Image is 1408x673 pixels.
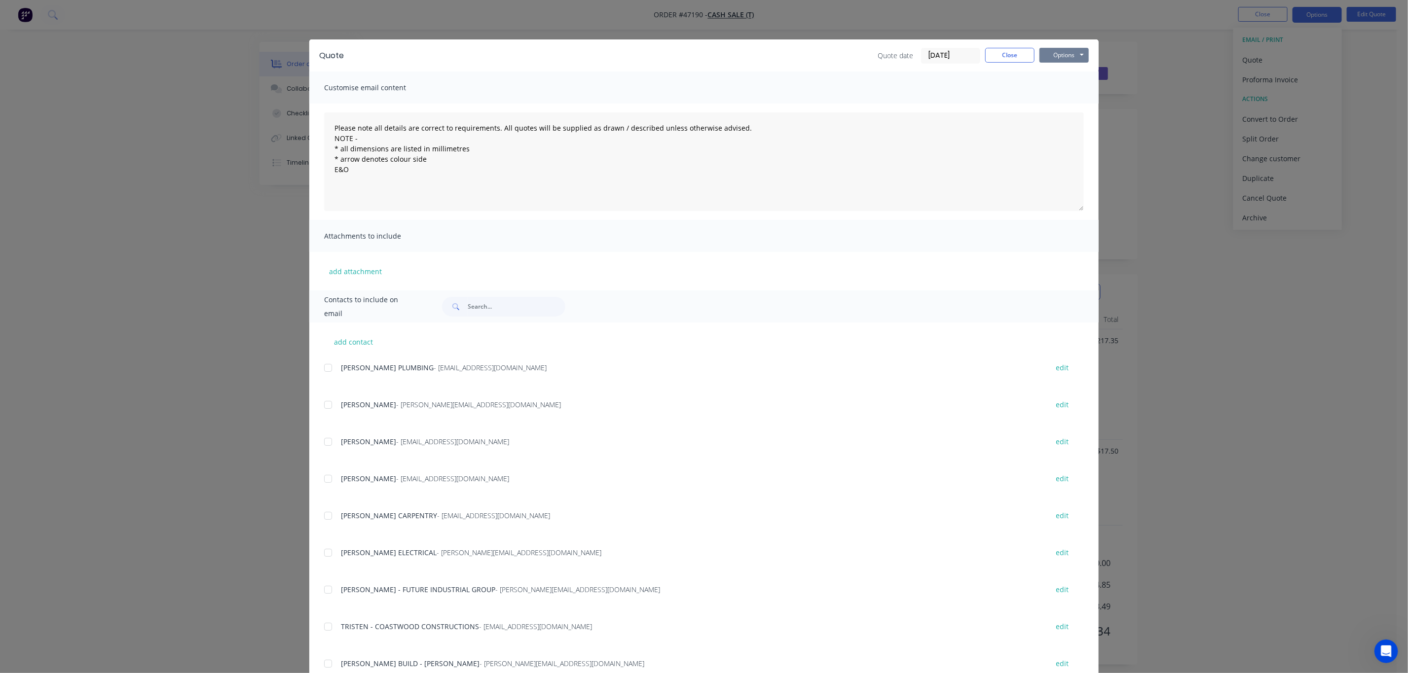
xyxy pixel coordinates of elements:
[1050,398,1075,411] button: edit
[480,659,644,668] span: - [PERSON_NAME][EMAIL_ADDRESS][DOMAIN_NAME]
[437,548,601,557] span: - [PERSON_NAME][EMAIL_ADDRESS][DOMAIN_NAME]
[324,112,1084,211] textarea: Please note all details are correct to requirements. All quotes will be supplied as drawn / descr...
[324,293,417,320] span: Contacts to include on email
[341,511,437,520] span: [PERSON_NAME] CARPENTRY
[479,622,592,631] span: - [EMAIL_ADDRESS][DOMAIN_NAME]
[341,400,396,409] span: [PERSON_NAME]
[1050,546,1075,559] button: edit
[1050,583,1075,596] button: edit
[324,264,387,279] button: add attachment
[1050,472,1075,485] button: edit
[1050,435,1075,448] button: edit
[985,48,1035,63] button: Close
[341,585,495,594] span: [PERSON_NAME] - FUTURE INDUSTRIAL GROUP
[341,363,434,372] span: [PERSON_NAME] PLUMBING
[1050,509,1075,522] button: edit
[495,585,660,594] span: - [PERSON_NAME][EMAIL_ADDRESS][DOMAIN_NAME]
[324,334,383,349] button: add contact
[341,437,396,446] span: [PERSON_NAME]
[341,474,396,483] span: [PERSON_NAME]
[1050,361,1075,374] button: edit
[468,297,565,317] input: Search...
[341,622,479,631] span: TRISTEN - COASTWOOD CONSTRUCTIONS
[1050,620,1075,633] button: edit
[437,511,550,520] span: - [EMAIL_ADDRESS][DOMAIN_NAME]
[1374,639,1398,663] iframe: Intercom live chat
[324,81,433,95] span: Customise email content
[396,437,509,446] span: - [EMAIL_ADDRESS][DOMAIN_NAME]
[1050,657,1075,670] button: edit
[396,474,509,483] span: - [EMAIL_ADDRESS][DOMAIN_NAME]
[341,659,480,668] span: [PERSON_NAME] BUILD - [PERSON_NAME]
[1039,48,1089,63] button: Options
[324,229,433,243] span: Attachments to include
[434,363,547,372] span: - [EMAIL_ADDRESS][DOMAIN_NAME]
[878,50,913,61] span: Quote date
[341,548,437,557] span: [PERSON_NAME] ELECTRICAL
[396,400,561,409] span: - [PERSON_NAME][EMAIL_ADDRESS][DOMAIN_NAME]
[319,50,344,62] div: Quote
